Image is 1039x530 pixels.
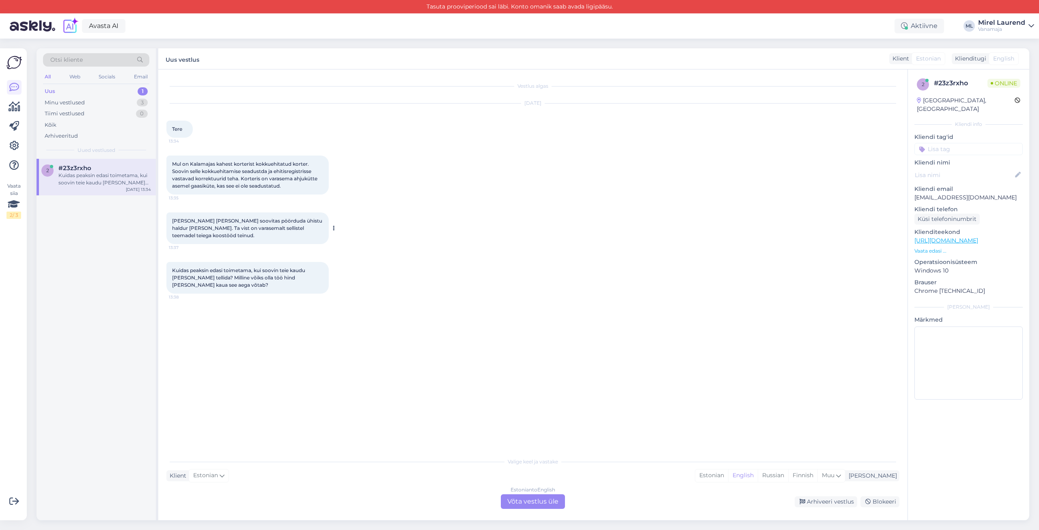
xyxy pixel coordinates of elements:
p: Chrome [TECHNICAL_ID] [914,287,1023,295]
span: Online [987,79,1020,88]
span: 13:34 [169,138,199,144]
p: Kliendi email [914,185,1023,193]
div: Blokeeri [860,496,899,507]
div: [DATE] [166,100,899,107]
div: ML [964,20,975,32]
span: Kuidas peaksin edasi toimetama, kui soovin teie kaudu [PERSON_NAME] tellida? Milline võiks olla t... [172,267,306,288]
span: Tere [172,126,182,132]
a: [URL][DOMAIN_NAME] [914,237,978,244]
img: Askly Logo [6,55,22,70]
div: Kõik [45,121,56,129]
p: Brauser [914,278,1023,287]
div: Minu vestlused [45,99,85,107]
span: 13:37 [169,244,199,251]
div: Uus [45,87,55,95]
p: Operatsioonisüsteem [914,258,1023,266]
p: Windows 10 [914,266,1023,275]
div: Võta vestlus üle [501,494,565,509]
div: English [728,469,758,482]
a: Avasta AI [82,19,125,33]
div: Socials [97,71,117,82]
span: English [993,54,1014,63]
a: Mirel LaurendVanamaja [978,19,1034,32]
span: Mul on Kalamajas kahest korterist kokkuehitatud korter. Soovin selle kokkuehitamise seadustda ja ... [172,161,319,189]
div: Vanamaja [978,26,1025,32]
div: 0 [136,110,148,118]
div: Finnish [788,469,817,482]
div: Estonian [695,469,728,482]
input: Lisa tag [914,143,1023,155]
div: Valige keel ja vastake [166,458,899,465]
span: [PERSON_NAME] [PERSON_NAME] soovitas pöörduda ühistu haldur [PERSON_NAME]. Ta vist on varasemalt ... [172,218,323,238]
p: [EMAIL_ADDRESS][DOMAIN_NAME] [914,193,1023,202]
div: 2 / 3 [6,212,21,219]
div: All [43,71,52,82]
p: Kliendi tag'id [914,133,1023,141]
div: [PERSON_NAME] [845,472,897,480]
div: Aktiivne [895,19,944,33]
p: Kliendi nimi [914,158,1023,167]
div: Klienditugi [952,54,986,63]
div: Mirel Laurend [978,19,1025,26]
div: Email [132,71,149,82]
img: explore-ai [62,17,79,35]
div: Tiimi vestlused [45,110,84,118]
div: Vestlus algas [166,82,899,90]
div: # 23z3rxho [934,78,987,88]
label: Uus vestlus [166,53,199,64]
p: Kliendi telefon [914,205,1023,214]
span: 13:35 [169,195,199,201]
div: Russian [758,469,788,482]
div: Kuidas peaksin edasi toimetama, kui soovin teie kaudu [PERSON_NAME] tellida? Milline võiks olla t... [58,172,151,186]
div: Klient [889,54,909,63]
div: Vaata siia [6,182,21,219]
p: Vaata edasi ... [914,247,1023,255]
p: Klienditeekond [914,228,1023,236]
span: Otsi kliente [50,56,83,64]
span: Estonian [916,54,941,63]
span: #23z3rxho [58,164,91,172]
div: [PERSON_NAME] [914,303,1023,311]
span: Estonian [193,471,218,480]
div: Kliendi info [914,121,1023,128]
div: Arhiveeri vestlus [795,496,857,507]
div: Küsi telefoninumbrit [914,214,980,225]
div: 1 [138,87,148,95]
div: Klient [166,472,186,480]
span: 13:38 [169,294,199,300]
span: 2 [46,167,49,173]
span: 2 [922,81,925,87]
span: Uued vestlused [78,147,115,154]
span: Muu [822,472,834,479]
p: Märkmed [914,316,1023,324]
input: Lisa nimi [915,171,1013,180]
div: [DATE] 13:34 [126,186,151,193]
div: 3 [137,99,148,107]
div: Arhiveeritud [45,132,78,140]
div: Estonian to English [511,486,555,493]
div: [GEOGRAPHIC_DATA], [GEOGRAPHIC_DATA] [917,96,1015,113]
div: Web [68,71,82,82]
